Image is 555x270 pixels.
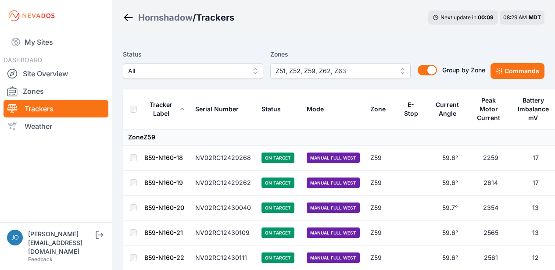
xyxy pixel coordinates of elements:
[195,99,246,120] button: Serial Number
[195,105,239,114] div: Serial Number
[144,100,178,118] div: Tracker Label
[190,171,256,195] td: NV02RC12429262
[138,11,193,24] a: Hornshadow
[440,14,476,21] span: Next update in
[529,14,541,21] span: MDT
[435,94,465,124] button: Current Angle
[261,202,294,213] span: On Target
[4,65,108,82] a: Site Overview
[430,146,470,171] td: 59.6°
[307,178,360,188] span: Manual Full West
[307,202,360,213] span: Manual Full West
[4,82,108,100] a: Zones
[307,153,360,163] span: Manual Full West
[144,154,183,161] a: B59-N160-18
[261,99,288,120] button: Status
[470,171,511,195] td: 2614
[365,146,398,171] td: Z59
[430,220,470,245] td: 59.6°
[307,252,360,263] span: Manual Full West
[190,220,256,245] td: NV02RC12430109
[28,256,53,263] a: Feedback
[144,229,183,236] a: B59-N160-21
[123,63,263,79] button: All
[307,99,331,120] button: Mode
[370,99,393,120] button: Zone
[476,90,506,128] button: Peak Motor Current
[476,96,502,122] div: Peak Motor Current
[478,14,494,21] div: 00 : 09
[430,171,470,195] td: 59.6°
[128,66,246,76] span: All
[516,96,550,122] div: Battery Imbalance mV
[193,11,196,24] span: /
[403,100,419,118] div: E-Stop
[261,153,294,163] span: On Target
[430,195,470,220] td: 59.7°
[123,49,263,60] label: Status
[276,66,393,76] span: Z51, Z52, Z59, Z62, Z63
[403,94,424,124] button: E-Stop
[4,56,42,64] span: DASHBOARD
[144,254,184,261] a: B59-N160-22
[307,227,360,238] span: Manual Full West
[470,220,511,245] td: 2565
[4,100,108,117] a: Trackers
[370,105,386,114] div: Zone
[503,14,527,21] span: 08:29 AM
[190,146,256,171] td: NV02RC12429268
[190,195,256,220] td: NV02RC12430040
[365,171,398,195] td: Z59
[144,94,185,124] button: Tracker Label
[470,195,511,220] td: 2354
[435,100,460,118] div: Current Angle
[491,63,544,79] button: Commands
[144,204,184,211] a: B59-N160-20
[28,230,94,256] div: [PERSON_NAME][EMAIL_ADDRESS][DOMAIN_NAME]
[365,220,398,245] td: Z59
[261,178,294,188] span: On Target
[261,105,281,114] div: Status
[123,6,234,29] nav: Breadcrumb
[307,105,324,114] div: Mode
[144,179,183,186] a: B59-N160-19
[470,146,511,171] td: 2259
[7,230,23,245] img: jos@nevados.solar
[261,227,294,238] span: On Target
[442,66,485,74] span: Group by Zone
[270,49,411,60] label: Zones
[196,11,234,24] h3: Trackers
[4,117,108,135] a: Weather
[4,32,108,53] a: My Sites
[7,9,56,23] img: Nevados
[270,63,411,79] button: Z51, Z52, Z59, Z62, Z63
[365,195,398,220] td: Z59
[516,90,555,128] button: Battery Imbalance mV
[261,252,294,263] span: On Target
